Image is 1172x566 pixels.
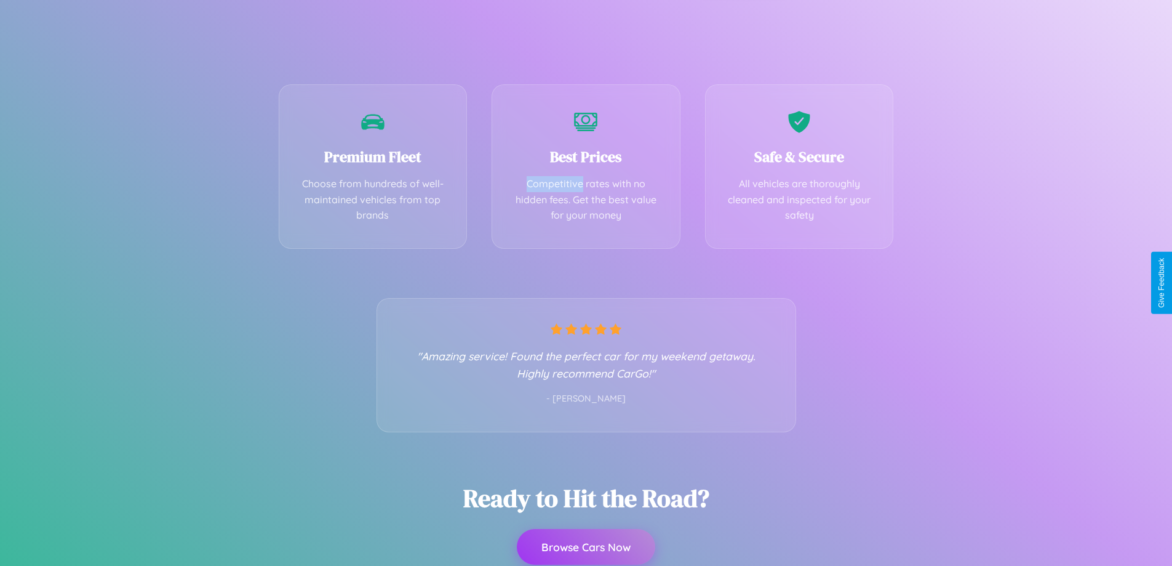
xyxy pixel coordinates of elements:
p: Competitive rates with no hidden fees. Get the best value for your money [511,176,661,224]
p: Choose from hundreds of well-maintained vehicles from top brands [298,176,448,224]
div: Give Feedback [1157,258,1166,308]
h3: Best Prices [511,147,661,167]
button: Browse Cars Now [517,529,655,565]
h2: Ready to Hit the Road? [463,482,709,515]
p: - [PERSON_NAME] [402,391,771,407]
p: "Amazing service! Found the perfect car for my weekend getaway. Highly recommend CarGo!" [402,347,771,382]
h3: Safe & Secure [724,147,875,167]
h3: Premium Fleet [298,147,448,167]
p: All vehicles are thoroughly cleaned and inspected for your safety [724,176,875,224]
